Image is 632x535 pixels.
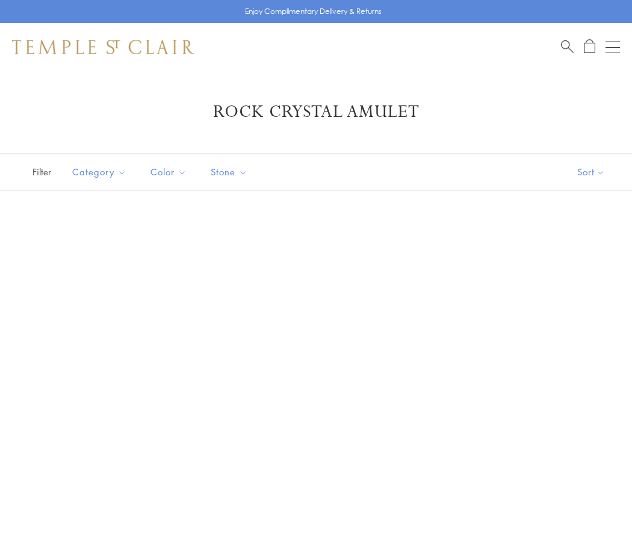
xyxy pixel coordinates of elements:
[12,40,194,54] img: Temple St. Clair
[205,164,256,180] span: Stone
[202,158,256,186] button: Stone
[561,39,574,54] a: Search
[245,5,382,17] p: Enjoy Complimentary Delivery & Returns
[584,39,595,54] a: Open Shopping Bag
[66,164,135,180] span: Category
[606,40,620,54] button: Open navigation
[30,101,602,123] h1: Rock Crystal Amulet
[63,158,135,186] button: Category
[141,158,196,186] button: Color
[550,154,632,190] button: Show sort by
[144,164,196,180] span: Color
